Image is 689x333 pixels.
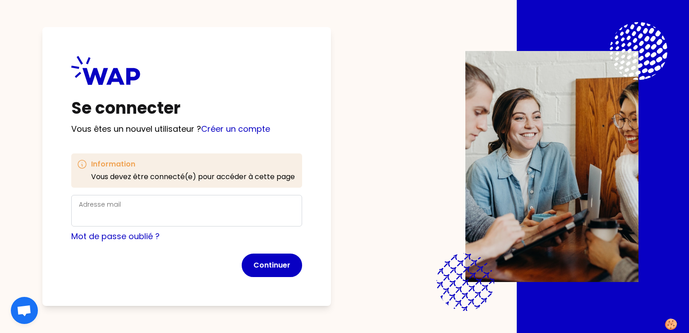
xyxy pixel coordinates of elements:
[11,297,38,324] div: Ouvrir le chat
[71,123,302,135] p: Vous êtes un nouvel utilisateur ?
[465,51,638,282] img: Description
[201,123,270,134] a: Créer un compte
[71,231,160,242] a: Mot de passe oublié ?
[91,159,295,170] h3: Information
[71,99,302,117] h1: Se connecter
[242,254,302,277] button: Continuer
[79,200,121,209] label: Adresse mail
[91,171,295,182] p: Vous devez être connecté(e) pour accéder à cette page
